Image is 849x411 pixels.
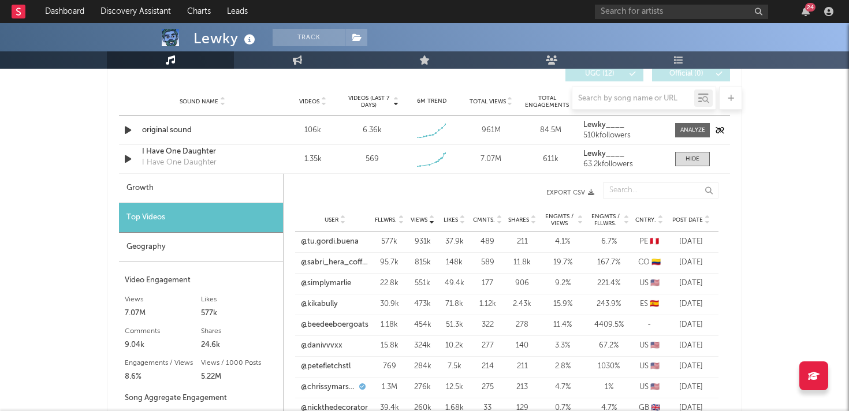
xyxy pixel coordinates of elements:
div: 454k [409,319,435,331]
div: 243.9 % [589,298,629,310]
span: Likes [444,216,458,223]
span: 🇵🇪 [650,238,659,245]
div: 8.6% [125,370,201,384]
div: 551k [409,278,435,289]
div: 30.9k [375,298,404,310]
div: [DATE] [669,361,713,372]
div: 1030 % [589,361,629,372]
div: 961M [464,125,518,136]
a: original sound [142,125,263,136]
div: [DATE] [669,257,713,268]
strong: Lewky____ [583,121,624,129]
div: 84.5M [524,125,578,136]
span: UGC ( 12 ) [573,70,626,77]
div: 275 [473,382,502,393]
span: Engmts / Views [542,213,576,227]
a: Lewky____ [583,121,664,129]
div: 211 [508,361,537,372]
div: 71.8k [441,298,467,310]
button: Export CSV [307,189,594,196]
span: Views [411,216,427,223]
div: 24.6k [201,338,277,352]
div: 577k [201,307,277,320]
div: 95.7k [375,257,404,268]
a: @sabri_hera_coffee [301,257,369,268]
a: Lewky____ [583,150,664,158]
span: 🇨🇴 [651,259,661,266]
span: Official ( 0 ) [660,70,713,77]
div: 22.8k [375,278,404,289]
div: 589 [473,257,502,268]
div: 24 [805,3,816,12]
a: @simplymarlie [301,278,351,289]
div: 4.1 % [542,236,583,248]
button: Official(0) [652,66,730,81]
div: Song Aggregate Engagement [125,391,277,405]
div: 6.36k [363,125,382,136]
div: 63.2k followers [583,160,664,169]
div: 1.3M [375,382,404,393]
span: 🇪🇸 [650,300,659,308]
div: 1.12k [473,298,502,310]
span: Fllwrs. [375,216,397,223]
div: 473k [409,298,435,310]
div: Shares [201,324,277,338]
div: 211 [508,236,537,248]
div: 276k [409,382,435,393]
div: US [635,340,664,352]
div: 15.8k [375,340,404,352]
div: 611k [524,154,578,165]
span: Cmnts. [473,216,495,223]
div: 489 [473,236,502,248]
div: 10.2k [441,340,467,352]
div: Likes [201,293,277,307]
span: 🇺🇸 [650,342,660,349]
a: @tu.gordi.buena [301,236,359,248]
div: 322 [473,319,502,331]
div: 214 [473,361,502,372]
button: 24 [802,7,810,16]
span: 🇺🇸 [650,383,660,391]
div: 37.9k [441,236,467,248]
div: 106k [286,125,340,136]
div: 4.7 % [542,382,583,393]
div: Views [125,293,201,307]
input: Search for artists [595,5,768,19]
span: 🇺🇸 [650,279,660,287]
div: [DATE] [669,278,713,289]
div: 577k [375,236,404,248]
div: 213 [508,382,537,393]
div: US [635,361,664,372]
div: 3.3 % [542,340,583,352]
div: 569 [366,154,379,165]
div: 140 [508,340,537,352]
div: 11.4 % [542,319,583,331]
strong: Lewky____ [583,150,624,158]
div: 1 % [589,382,629,393]
a: @kikabully [301,298,338,310]
div: US [635,382,664,393]
div: 7.07M [125,307,201,320]
div: [DATE] [669,340,713,352]
div: [DATE] [669,319,713,331]
div: 1.18k [375,319,404,331]
input: Search... [603,182,718,199]
div: Top Videos [119,203,283,233]
a: @petefletchstl [301,361,351,372]
div: ES [635,298,664,310]
div: Views / 1000 Posts [201,356,277,370]
div: Comments [125,324,201,338]
button: Track [273,29,345,46]
div: 4409.5 % [589,319,629,331]
div: 49.4k [441,278,467,289]
div: 1.35k [286,154,340,165]
div: I Have One Daughter [142,157,217,169]
span: 🇺🇸 [650,363,660,370]
div: 51.3k [441,319,467,331]
div: - [635,319,664,331]
div: 167.7 % [589,257,629,268]
a: I Have One Daughter [142,146,263,158]
div: Geography [119,233,283,262]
